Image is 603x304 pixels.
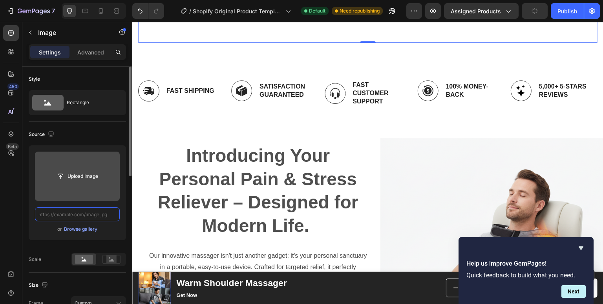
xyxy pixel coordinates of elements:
button: Upload Image [50,169,105,183]
span: Assigned Products [451,7,501,15]
span: Default [309,7,325,14]
strong: Introducing Your Personal Pain & Stress Reliever – Designed for Modern Life. [25,123,226,214]
p: Image [38,28,105,37]
img: fast.svg [192,61,214,82]
div: Source [29,129,56,140]
button: Publish [551,3,584,19]
h2: Help us improve GemPages! [466,259,586,268]
div: Publish [557,7,577,15]
img: truck.svg [6,58,27,80]
img: 100percent.svg [285,58,307,79]
p: Quick feedback to build what you need. [466,271,586,279]
div: Rectangle [67,94,115,112]
div: Browse gallery [64,226,97,233]
p: Advanced [77,48,104,56]
input: quantity [333,257,369,275]
button: Next question [561,285,586,298]
p: 5,000+ 5-Stars Reviews [407,61,458,77]
p: Fast Shipping [34,65,82,73]
iframe: Design area [132,22,603,304]
div: Undo/Redo [132,3,164,19]
div: 450 [7,83,19,90]
div: Help us improve GemPages! [466,243,586,298]
img: box.svg [99,58,120,79]
span: Shopify Original Product Template [193,7,282,15]
div: Style [29,76,40,83]
p: Our innovative massager isn't just another gadget; it's your personal sanctuary in a portable, ea... [16,228,236,273]
button: decrement [314,257,333,275]
button: increment [369,257,387,275]
button: Browse gallery [64,225,98,233]
button: Hide survey [576,243,586,253]
div: Scale [29,256,41,263]
p: 7 [51,6,55,16]
button: Assigned Products [444,3,519,19]
button: Add to cart [391,257,465,276]
p: Settings [39,48,61,56]
div: Add to cart [410,262,446,270]
p: Fast Customer Support [221,59,272,83]
p: Satisfaction Guaranteed [127,61,179,77]
img: stars.svg [378,58,400,79]
input: https://example.com/image.jpg [35,207,120,221]
p: 100% Money-Back [314,61,365,77]
span: / [189,7,191,15]
div: Size [29,280,49,291]
span: or [57,224,62,234]
div: Beta [6,143,19,150]
button: 7 [3,3,58,19]
span: Need republishing [340,7,380,14]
